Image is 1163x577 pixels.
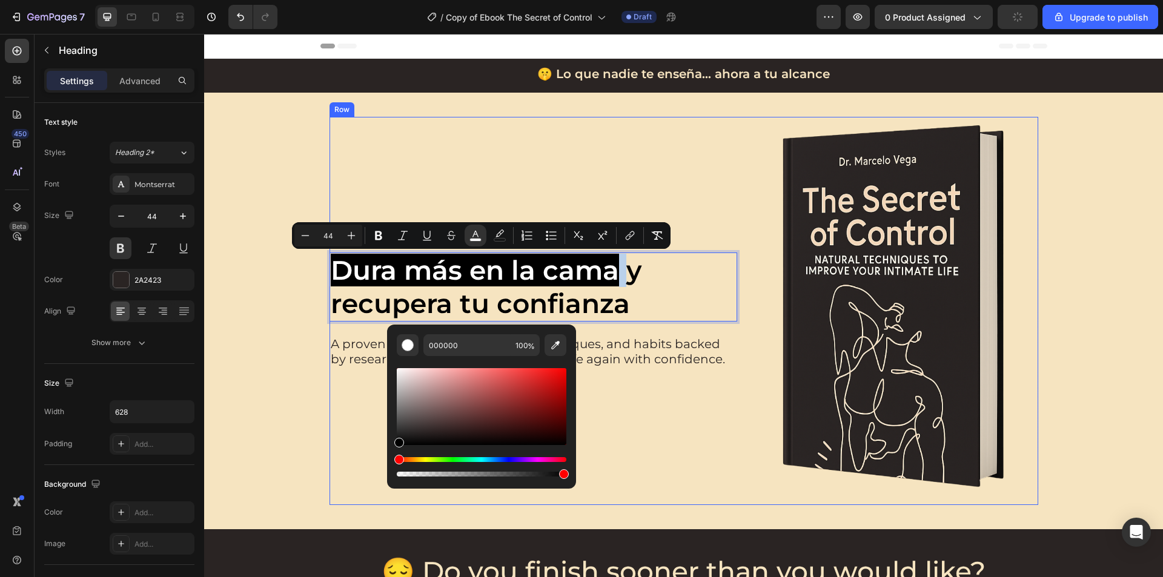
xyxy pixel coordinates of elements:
[115,147,154,158] span: Heading 2*
[44,438,72,449] div: Padding
[134,275,191,286] div: 2A2423
[440,11,443,24] span: /
[292,222,671,249] div: Editor contextual toolbar
[9,222,29,231] div: Beta
[134,179,191,190] div: Montserrat
[91,337,148,349] div: Show more
[875,5,993,29] button: 0 product assigned
[423,334,511,356] input: E.g FFFFFF
[44,147,65,158] div: Styles
[127,220,415,252] span: Dura más en la cama
[1122,518,1151,547] div: Open Intercom Messenger
[44,117,78,128] div: Text style
[885,11,966,24] span: 0 product assigned
[44,179,59,190] div: Font
[119,74,161,87] p: Advanced
[44,303,78,320] div: Align
[397,457,566,462] div: Hue
[128,70,148,81] div: Row
[204,34,1163,577] iframe: Design area
[44,538,65,549] div: Image
[110,142,194,163] button: Heading 2*
[1042,5,1158,29] button: Upgrade to publish
[134,507,191,518] div: Add...
[446,11,592,24] span: Copy of Ebook The Secret of Control
[44,375,76,392] div: Size
[60,74,94,87] p: Settings
[44,406,64,417] div: Width
[12,129,29,139] div: 450
[634,12,652,22] span: Draft
[59,43,190,58] p: Heading
[543,83,834,471] img: gempages_580709647753675272-2125b64f-100f-4f88-ac07-c3997512922d.png
[220,193,466,205] p: 1,200+ Hombres ya duran más de 40 minutos 🕒🔥
[79,10,85,24] p: 7
[44,476,103,493] div: Background
[44,332,194,354] button: Show more
[127,303,532,333] p: A proven method with exercises, techniques, and habits backed by research to help you enjoy your ...
[219,191,468,206] div: Rich Text Editor. Editing area: main
[44,208,76,224] div: Size
[127,220,437,286] span: y recupera tu confianza
[528,340,535,353] span: %
[110,401,194,423] input: Auto
[134,439,191,450] div: Add...
[5,5,90,29] button: 7
[44,507,63,518] div: Color
[228,5,277,29] div: Undo/Redo
[44,274,63,285] div: Color
[134,539,191,550] div: Add...
[1053,11,1148,24] div: Upgrade to publish
[125,219,506,288] h1: Rich Text Editor. Editing area: main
